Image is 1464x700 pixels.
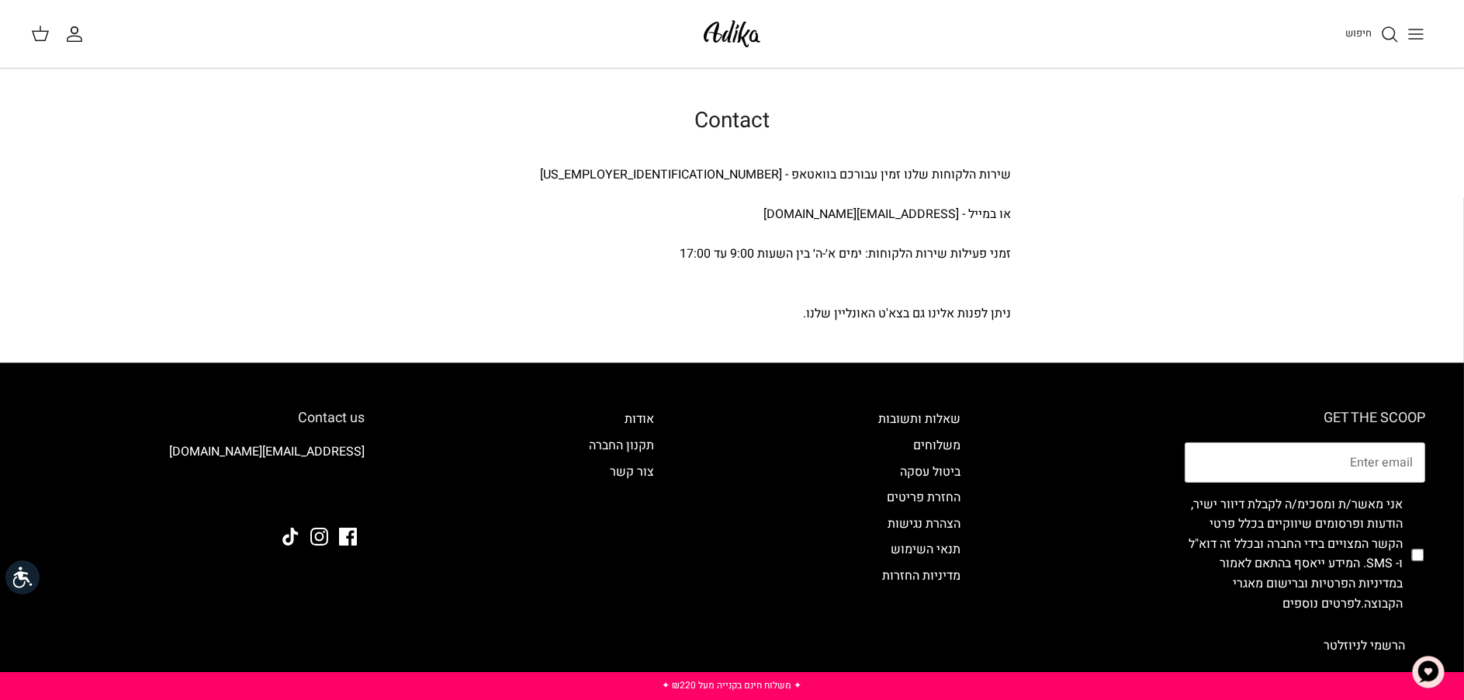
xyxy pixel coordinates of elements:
[900,463,960,481] a: ביטול עסקה
[453,165,1012,185] div: שירות הלקוחות שלנו זמין עבורכם בוואטאפ - [US_EMPLOYER_IDENTIFICATION_NUMBER]
[1303,626,1425,665] button: הרשמי לניוזלטר
[573,410,670,665] div: Secondary navigation
[610,463,654,481] a: צור קשר
[589,436,654,455] a: תקנון החברה
[913,436,960,455] a: משלוחים
[453,304,1012,324] div: ניתן לפנות אלינו גם בצא'ט האונליין שלנו.
[888,515,960,533] a: הצהרת נגישות
[1282,594,1361,613] a: לפרטים נוספים
[310,528,328,546] a: Instagram
[1345,25,1399,43] a: חיפוש
[282,528,299,546] a: Tiktok
[453,244,1012,265] div: זמני פעילות שירות הלקוחות: ימים א׳-ה׳ בין השעות 9:00 עד 17:00
[882,567,960,585] a: מדיניות החזרות
[453,205,1012,225] div: או במייל - [EMAIL_ADDRESS][DOMAIN_NAME]
[1345,26,1372,40] span: חיפוש
[65,25,90,43] a: החשבון שלי
[322,486,365,506] img: Adika IL
[891,540,960,559] a: תנאי השימוש
[625,410,654,428] a: אודות
[169,442,365,461] a: [EMAIL_ADDRESS][DOMAIN_NAME]
[863,410,976,665] div: Secondary navigation
[699,16,765,52] img: Adika IL
[887,488,960,507] a: החזרת פריטים
[1405,649,1452,695] button: צ'אט
[1185,495,1403,615] label: אני מאשר/ת ומסכימ/ה לקבלת דיוור ישיר, הודעות ופרסומים שיווקיים בכלל פרטי הקשר המצויים בידי החברה ...
[453,108,1012,134] h1: Contact
[1399,17,1433,51] button: Toggle menu
[1185,442,1425,483] input: Email
[39,410,365,427] h6: Contact us
[1185,410,1425,427] h6: GET THE SCOOP
[878,410,960,428] a: שאלות ותשובות
[339,528,357,546] a: Facebook
[663,678,802,692] a: ✦ משלוח חינם בקנייה מעל ₪220 ✦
